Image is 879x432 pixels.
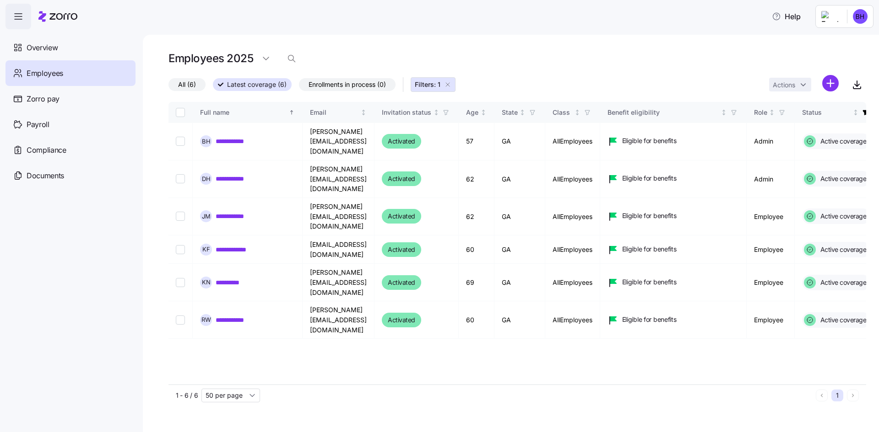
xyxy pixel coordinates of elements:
[176,137,185,146] input: Select record 1
[227,79,287,91] span: Latest coverage (6)
[176,174,185,183] input: Select record 2
[360,109,367,116] div: Not sorted
[5,35,136,60] a: Overview
[545,160,600,198] td: AllEmployees
[802,107,851,117] div: Status
[545,198,600,235] td: AllEmployees
[202,139,211,144] span: B H
[847,389,859,401] button: Next page
[822,75,839,91] svg: add icon
[303,102,374,123] th: EmailNot sorted
[494,123,545,160] td: GA
[5,112,136,137] a: Payroll
[831,389,843,401] button: 1
[622,136,677,145] span: Eligible for benefits
[459,102,494,123] th: AgeNot sorted
[5,163,136,188] a: Documents
[480,109,487,116] div: Not sorted
[176,391,198,400] span: 1 - 6 / 6
[388,315,415,325] span: Activated
[818,278,867,287] span: Active coverage
[201,317,211,323] span: R W
[303,123,374,160] td: [PERSON_NAME][EMAIL_ADDRESS][DOMAIN_NAME]
[494,301,545,339] td: GA
[747,235,795,264] td: Employee
[795,102,879,123] th: StatusNot sorted
[608,107,719,117] div: Benefit eligibility
[818,315,867,325] span: Active coverage
[388,244,415,255] span: Activated
[622,245,677,254] span: Eligible for benefits
[388,277,415,288] span: Activated
[622,315,677,324] span: Eligible for benefits
[818,174,867,183] span: Active coverage
[818,137,867,146] span: Active coverage
[303,264,374,301] td: [PERSON_NAME][EMAIL_ADDRESS][DOMAIN_NAME]
[545,123,600,160] td: AllEmployees
[202,176,211,182] span: D H
[200,107,287,117] div: Full name
[303,301,374,339] td: [PERSON_NAME][EMAIL_ADDRESS][DOMAIN_NAME]
[310,107,359,117] div: Email
[176,108,185,117] input: Select all records
[176,212,185,221] input: Select record 3
[494,160,545,198] td: GA
[494,198,545,235] td: GA
[747,301,795,339] td: Employee
[193,102,303,123] th: Full nameSorted ascending
[818,245,867,254] span: Active coverage
[303,198,374,235] td: [PERSON_NAME][EMAIL_ADDRESS][DOMAIN_NAME]
[5,137,136,163] a: Compliance
[772,11,801,22] span: Help
[309,79,386,91] span: Enrollments in process (0)
[754,107,767,117] div: Role
[622,277,677,287] span: Eligible for benefits
[545,264,600,301] td: AllEmployees
[816,389,828,401] button: Previous page
[303,235,374,264] td: [EMAIL_ADDRESS][DOMAIN_NAME]
[622,211,677,220] span: Eligible for benefits
[721,109,727,116] div: Not sorted
[27,93,60,105] span: Zorro pay
[202,279,211,285] span: K N
[202,213,211,219] span: J M
[388,211,415,222] span: Activated
[459,160,494,198] td: 62
[853,9,868,24] img: d44be869080355a1261c430a96e2ff44
[459,301,494,339] td: 60
[176,245,185,254] input: Select record 4
[411,77,456,92] button: Filters: 1
[769,78,811,91] button: Actions
[852,109,859,116] div: Not sorted
[821,11,840,22] img: Employer logo
[574,109,581,116] div: Not sorted
[415,80,440,89] span: Filters: 1
[374,102,459,123] th: Invitation statusNot sorted
[27,68,63,79] span: Employees
[553,107,573,117] div: Class
[303,160,374,198] td: [PERSON_NAME][EMAIL_ADDRESS][DOMAIN_NAME]
[765,7,808,26] button: Help
[27,119,49,130] span: Payroll
[27,144,66,156] span: Compliance
[202,246,210,252] span: K F
[747,102,795,123] th: RoleNot sorted
[769,109,775,116] div: Not sorted
[459,264,494,301] td: 69
[466,107,478,117] div: Age
[27,42,58,53] span: Overview
[5,60,136,86] a: Employees
[459,198,494,235] td: 62
[176,315,185,325] input: Select record 6
[494,235,545,264] td: GA
[545,235,600,264] td: AllEmployees
[5,86,136,112] a: Zorro pay
[545,102,600,123] th: ClassNot sorted
[818,212,867,221] span: Active coverage
[545,301,600,339] td: AllEmployees
[388,173,415,184] span: Activated
[459,123,494,160] td: 57
[747,264,795,301] td: Employee
[494,102,545,123] th: StateNot sorted
[288,109,295,116] div: Sorted ascending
